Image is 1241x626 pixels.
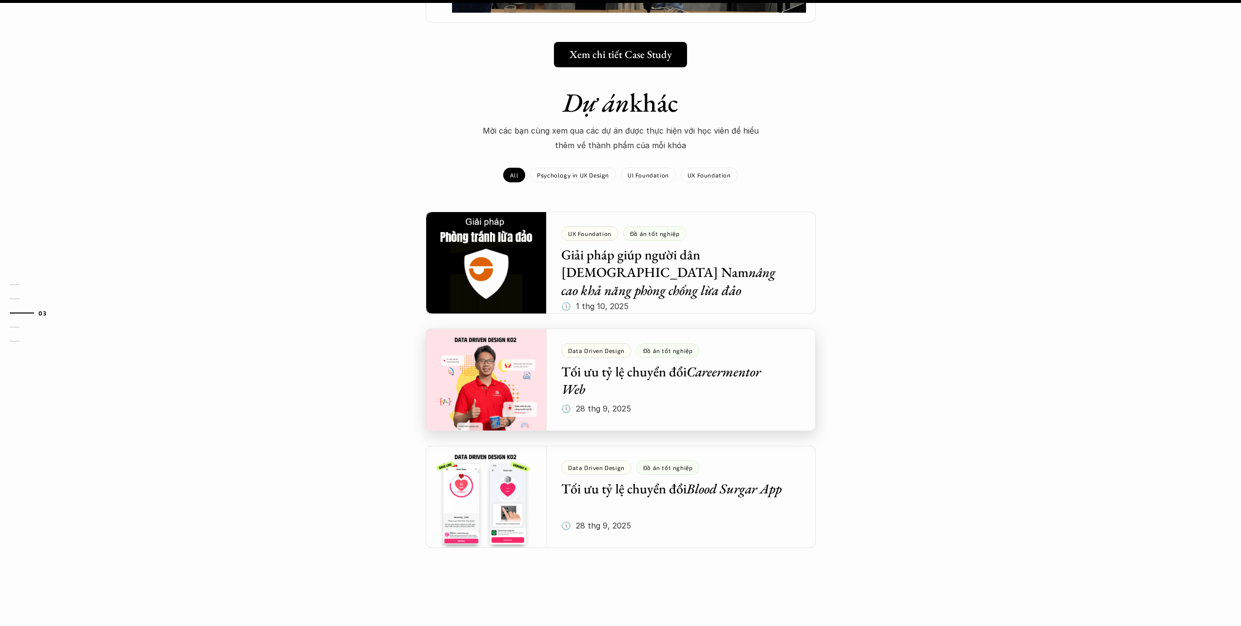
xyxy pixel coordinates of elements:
a: UX FoundationĐồ án tốt nghiệpGiải pháp giúp người dân [DEMOGRAPHIC_DATA] Namnâng cao khả năng phò... [426,212,816,314]
a: Data Driven DesignĐồ án tốt nghiệpTối ưu tỷ lệ chuyển đổiCareermentor Web🕔 28 thg 9, 2025 [426,329,816,431]
p: Psychology in UX Design [537,172,609,178]
h1: khác [450,87,791,118]
p: All [510,172,518,178]
p: UX Foundation [688,172,731,178]
em: Dự án [563,85,630,119]
strong: 03 [39,310,46,316]
a: 03 [10,307,56,319]
p: UI Foundation [628,172,669,178]
a: Data Driven DesignĐồ án tốt nghiệpTối ưu tỷ lệ chuyển đổiBlood Surgar App🕔 28 thg 9, 2025 [426,446,816,548]
p: Mời các bạn cùng xem qua các dự án được thực hiện với học viên để hiểu thêm về thành phẩm của mỗi... [474,123,767,153]
h5: Xem chi tiết Case Study [570,48,672,61]
a: Xem chi tiết Case Study [554,42,687,67]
